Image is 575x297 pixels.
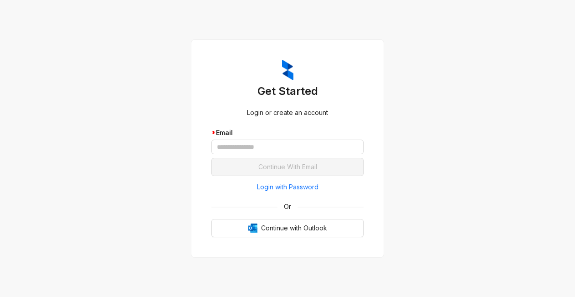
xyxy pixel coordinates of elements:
[211,219,364,237] button: OutlookContinue with Outlook
[277,202,298,212] span: Or
[211,108,364,118] div: Login or create an account
[211,84,364,99] h3: Get Started
[211,180,364,194] button: Login with Password
[211,128,364,138] div: Email
[257,182,318,192] span: Login with Password
[248,224,257,233] img: Outlook
[211,158,364,176] button: Continue With Email
[261,223,327,233] span: Continue with Outlook
[282,60,293,81] img: ZumaIcon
